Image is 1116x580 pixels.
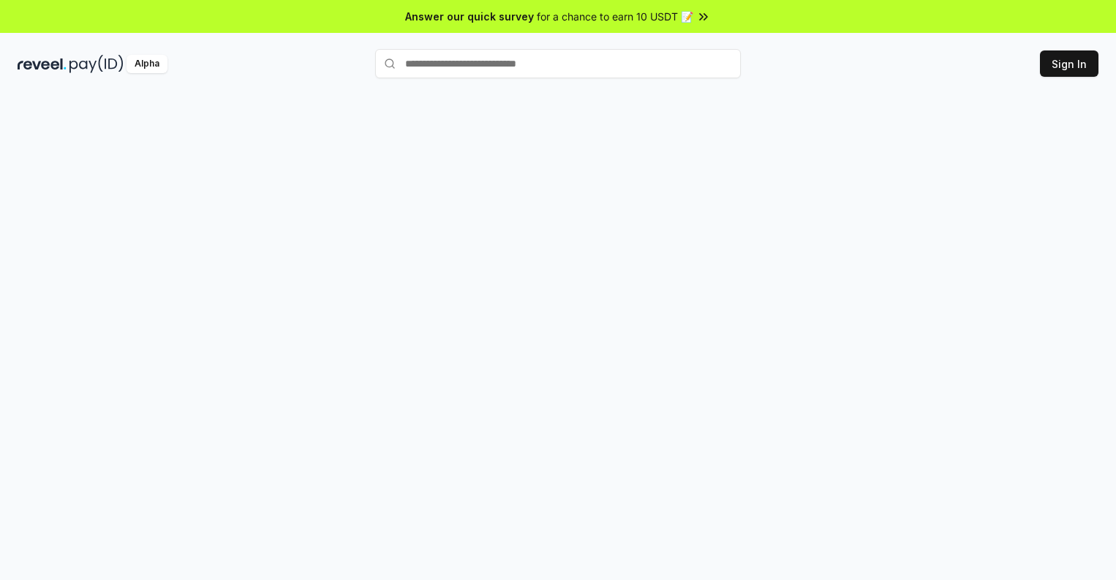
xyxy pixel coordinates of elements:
[127,55,167,73] div: Alpha
[18,55,67,73] img: reveel_dark
[69,55,124,73] img: pay_id
[1040,50,1098,77] button: Sign In
[537,9,693,24] span: for a chance to earn 10 USDT 📝
[405,9,534,24] span: Answer our quick survey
